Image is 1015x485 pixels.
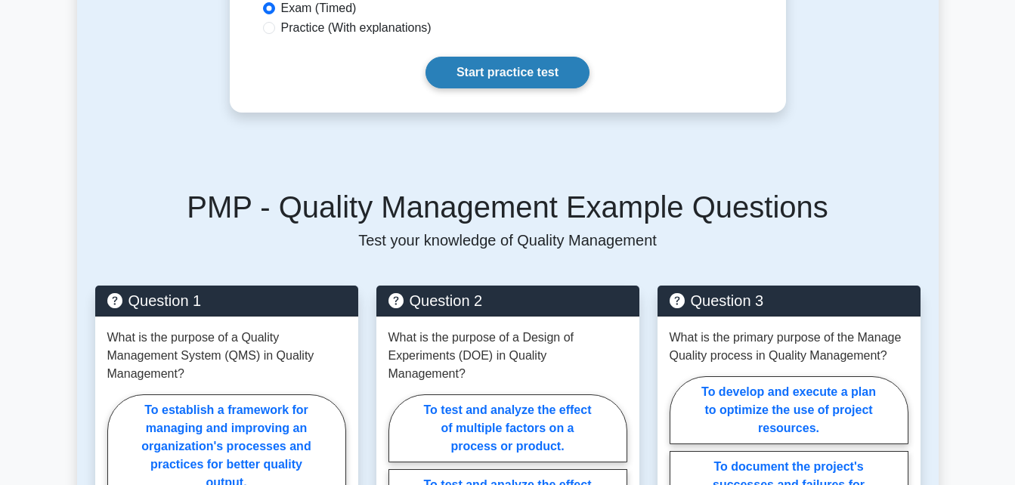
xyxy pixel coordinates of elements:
h5: PMP - Quality Management Example Questions [95,189,921,225]
label: Practice (With explanations) [281,19,432,37]
p: What is the purpose of a Design of Experiments (DOE) in Quality Management? [388,329,627,383]
p: What is the primary purpose of the Manage Quality process in Quality Management? [670,329,908,365]
h5: Question 2 [388,292,627,310]
p: Test your knowledge of Quality Management [95,231,921,249]
label: To test and analyze the effect of multiple factors on a process or product. [388,394,627,462]
h5: Question 3 [670,292,908,310]
label: To develop and execute a plan to optimize the use of project resources. [670,376,908,444]
p: What is the purpose of a Quality Management System (QMS) in Quality Management? [107,329,346,383]
h5: Question 1 [107,292,346,310]
a: Start practice test [425,57,590,88]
